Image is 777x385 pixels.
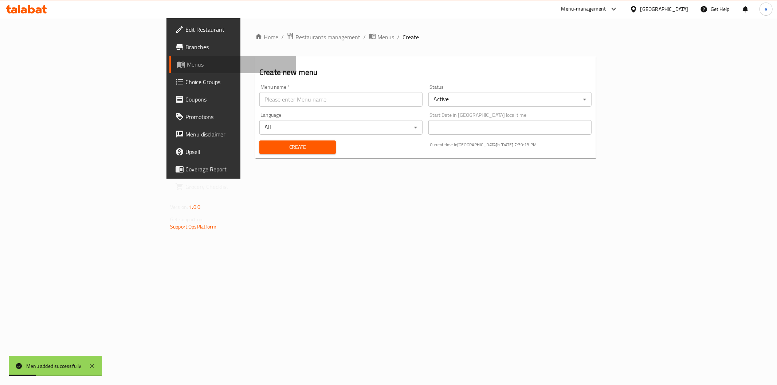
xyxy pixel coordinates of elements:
[169,126,296,143] a: Menu disclaimer
[187,60,290,69] span: Menus
[259,67,592,78] h2: Create new menu
[640,5,688,13] div: [GEOGRAPHIC_DATA]
[185,25,290,34] span: Edit Restaurant
[255,32,596,42] nav: breadcrumb
[169,178,296,195] a: Grocery Checklist
[403,33,419,41] span: Create
[430,142,592,148] p: Current time in [GEOGRAPHIC_DATA] is [DATE] 7:30:13 PM
[189,202,200,212] span: 1.0.0
[169,91,296,108] a: Coupons
[259,140,336,154] button: Create
[169,160,296,178] a: Coverage Report
[287,32,360,42] a: Restaurants management
[295,33,360,41] span: Restaurants management
[397,33,400,41] li: /
[185,182,290,191] span: Grocery Checklist
[265,143,330,152] span: Create
[169,108,296,126] a: Promotions
[169,38,296,56] a: Branches
[170,202,188,212] span: Version:
[363,33,366,41] li: /
[428,92,592,107] div: Active
[259,92,423,107] input: Please enter Menu name
[765,5,767,13] span: e
[185,147,290,156] span: Upsell
[369,32,394,42] a: Menus
[185,78,290,86] span: Choice Groups
[185,43,290,51] span: Branches
[185,112,290,121] span: Promotions
[170,215,204,224] span: Get support on:
[185,130,290,139] span: Menu disclaimer
[169,21,296,38] a: Edit Restaurant
[170,222,216,231] a: Support.OpsPlatform
[26,362,82,370] div: Menu added successfully
[169,73,296,91] a: Choice Groups
[185,95,290,104] span: Coupons
[185,165,290,174] span: Coverage Report
[259,120,423,135] div: All
[377,33,394,41] span: Menus
[169,143,296,160] a: Upsell
[169,56,296,73] a: Menus
[561,5,606,13] div: Menu-management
